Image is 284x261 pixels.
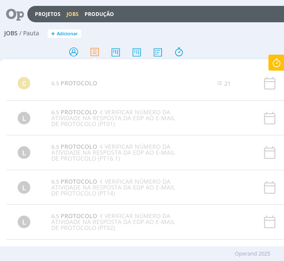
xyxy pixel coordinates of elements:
[51,177,175,197] span: VERIFICAR NÚMERO DA ATIVIDADE NA RESPOSTA DA EDP AO E-MAIL DE PROTOCOLO (PT14)
[51,212,175,232] span: VERIFICAR NÚMERO DA ATIVIDADE NA RESPOSTA DA EDP AO E-MAIL DE PROTOCOLO (PT02)
[51,212,59,220] span: 6.5
[51,108,97,116] a: 6.5PROTOCOLO
[48,29,81,38] button: +Adicionar
[51,143,59,150] span: 6.5
[51,79,59,87] span: 6.5
[51,212,97,220] a: 6.5PROTOCOLO
[61,142,97,150] span: PROTOCOLO
[51,142,175,162] span: VERIFICAR NÚMERO DA ATIVIDADE NA RESPOSTA DA EDP AO E-MAIL DE PROTOCOLO (PT16.1)
[51,108,175,128] span: VERIFICAR NÚMERO DA ATIVIDADE NA RESPOSTA DA EDP AO E-MAIL DE PROTOCOLO (PT01)
[18,112,30,124] div: L
[51,178,59,185] span: 6.5
[51,142,97,150] a: 6.5PROTOCOLO
[4,30,18,37] span: Jobs
[32,11,63,18] button: Projetos
[51,29,55,38] span: +
[61,108,97,116] span: PROTOCOLO
[18,216,30,228] div: L
[64,11,81,18] button: Jobs
[61,177,97,185] span: PROTOCOLO
[61,212,97,220] span: PROTOCOLO
[57,31,78,37] span: Adicionar
[19,30,39,37] span: / Pauta
[51,177,97,185] a: 6.5PROTOCOLO
[66,11,79,18] a: Jobs
[85,11,114,18] a: Produção
[51,108,59,116] span: 6.5
[61,79,97,87] span: PROTOCOLO
[224,79,231,87] span: 21
[18,146,30,159] div: L
[51,79,97,87] a: 6.5PROTOCOLO
[18,181,30,194] div: L
[82,11,117,18] button: Produção
[35,11,61,18] a: Projetos
[18,77,30,90] div: C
